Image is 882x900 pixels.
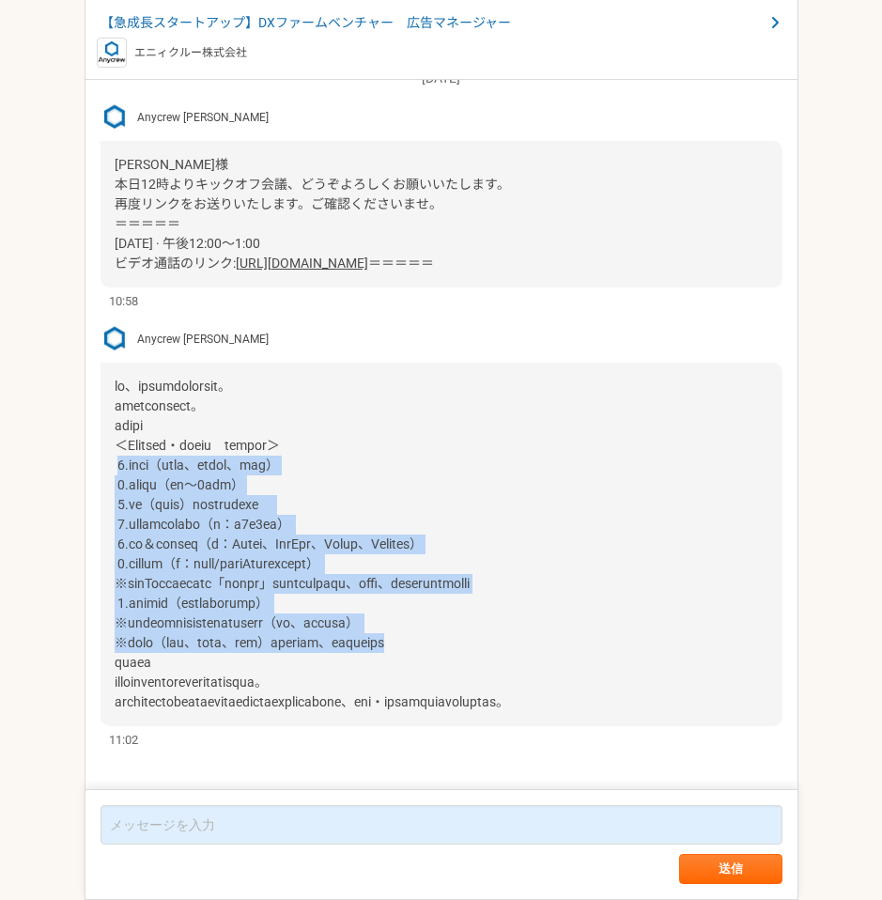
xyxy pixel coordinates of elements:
[109,731,138,749] span: 11:02
[115,379,509,709] span: lo、ipsumdolorsit。 ametconsect。 adipi ＜Elitsed・doeiu tempor＞ 6.inci（utla、etdol、mag） 0.aliqu（en〜0ad...
[115,157,510,271] span: [PERSON_NAME]様 本日12時よりキックオフ会議、どうぞよろしくお願いいたします。 再度リンクをお送りいたします。ご確認くださいませ。 ＝＝＝＝＝ [DATE] · 午後12:00～1...
[101,325,129,353] img: %E3%82%B9%E3%82%AF%E3%83%AA%E3%83%BC%E3%83%B3%E3%82%B7%E3%83%A7%E3%83%83%E3%83%88_2025-08-07_21.4...
[679,854,782,884] button: 送信
[137,331,269,348] span: Anycrew [PERSON_NAME]
[101,103,129,132] img: %E3%82%B9%E3%82%AF%E3%83%AA%E3%83%BC%E3%83%B3%E3%82%B7%E3%83%A7%E3%83%83%E3%83%88_2025-08-07_21.4...
[137,109,269,126] span: Anycrew [PERSON_NAME]
[109,292,138,310] span: 10:58
[236,256,368,271] a: [URL][DOMAIN_NAME]
[134,44,247,61] p: エニィクルー株式会社
[368,256,434,271] span: ＝＝＝＝＝
[101,13,764,33] span: 【急成長スタートアップ】DXファームベンチャー 広告マネージャー
[97,38,127,68] img: logo_text_blue_01.png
